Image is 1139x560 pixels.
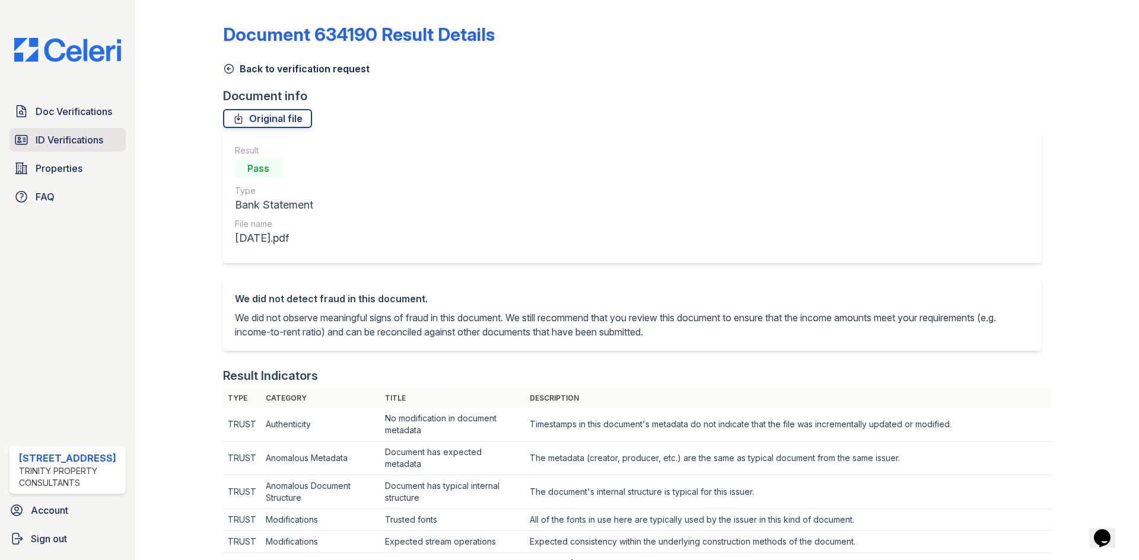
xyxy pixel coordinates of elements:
a: Account [5,498,131,522]
td: Modifications [261,531,380,553]
div: Pass [235,159,282,178]
div: [STREET_ADDRESS] [19,451,121,465]
td: Expected stream operations [380,531,525,553]
td: TRUST [223,408,261,441]
a: Doc Verifications [9,100,126,123]
th: Description [525,389,1051,408]
div: File name [235,218,313,230]
a: Original file [223,109,312,128]
a: Properties [9,156,126,180]
a: FAQ [9,185,126,209]
span: ID Verifications [36,133,103,147]
td: Document has expected metadata [380,441,525,475]
td: The metadata (creator, producer, etc.) are the same as typical document from the same issuer. [525,441,1051,475]
td: Expected consistency within the underlying construction methods of the document. [525,531,1051,553]
span: Doc Verifications [36,104,112,119]
td: TRUST [223,531,261,553]
td: Trusted fonts [380,509,525,531]
div: Bank Statement [235,197,313,213]
td: Modifications [261,509,380,531]
td: Anomalous Document Structure [261,475,380,509]
a: Sign out [5,527,131,551]
a: Document 634190 Result Details [223,24,495,45]
div: Type [235,185,313,197]
iframe: chat widget [1089,513,1127,548]
span: Properties [36,161,82,175]
td: All of the fonts in use here are typically used by the issuer in this kind of document. [525,509,1051,531]
td: Timestamps in this document's metadata do not indicate that the file was incrementally updated or... [525,408,1051,441]
div: Result Indicators [223,367,318,384]
td: The document's internal structure is typical for this issuer. [525,475,1051,509]
td: Anomalous Metadata [261,441,380,475]
span: FAQ [36,190,55,204]
span: Sign out [31,532,67,546]
div: [DATE].pdf [235,230,313,247]
th: Type [223,389,261,408]
span: Account [31,503,68,517]
div: Document info [223,88,1051,104]
a: Back to verification request [223,62,370,76]
div: Trinity Property Consultants [19,465,121,489]
td: No modification in document metadata [380,408,525,441]
td: TRUST [223,441,261,475]
th: Title [380,389,525,408]
td: Document has typical internal structure [380,475,525,509]
td: TRUST [223,509,261,531]
p: We did not observe meaningful signs of fraud in this document. We still recommend that you review... [235,311,1030,339]
div: We did not detect fraud in this document. [235,292,1030,306]
td: Authenticity [261,408,380,441]
div: Result [235,145,313,156]
td: TRUST [223,475,261,509]
th: Category [261,389,380,408]
img: CE_Logo_Blue-a8612792a0a2168367f1c8372b55b34899dd931a85d93a1a3d3e32e68fde9ad4.png [5,38,131,62]
a: ID Verifications [9,128,126,152]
